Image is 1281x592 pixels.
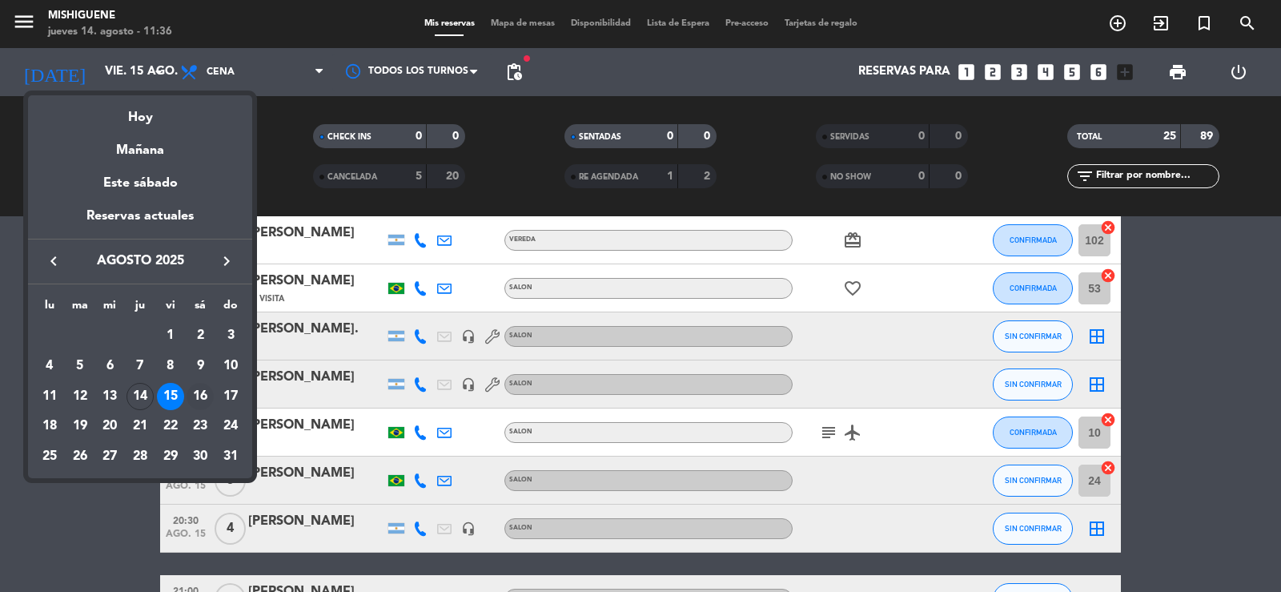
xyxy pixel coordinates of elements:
td: 16 de agosto de 2025 [186,381,216,412]
td: 1 de agosto de 2025 [155,320,186,351]
td: 27 de agosto de 2025 [94,441,125,472]
div: 18 [36,413,63,440]
div: Mañana [28,128,252,161]
td: 21 de agosto de 2025 [125,411,155,441]
div: Reservas actuales [28,206,252,239]
div: 6 [96,352,123,380]
div: 15 [157,383,184,410]
td: 8 de agosto de 2025 [155,351,186,381]
i: keyboard_arrow_right [217,252,236,271]
div: 19 [66,413,94,440]
td: 24 de agosto de 2025 [215,411,246,441]
th: sábado [186,296,216,321]
td: 23 de agosto de 2025 [186,411,216,441]
div: 23 [187,413,214,440]
td: 14 de agosto de 2025 [125,381,155,412]
div: 7 [126,352,154,380]
td: 31 de agosto de 2025 [215,441,246,472]
td: 25 de agosto de 2025 [34,441,65,472]
div: 27 [96,443,123,470]
td: 17 de agosto de 2025 [215,381,246,412]
td: 12 de agosto de 2025 [65,381,95,412]
th: viernes [155,296,186,321]
div: 4 [36,352,63,380]
th: jueves [125,296,155,321]
td: 29 de agosto de 2025 [155,441,186,472]
div: 26 [66,443,94,470]
div: 30 [187,443,214,470]
td: 5 de agosto de 2025 [65,351,95,381]
div: 25 [36,443,63,470]
td: 10 de agosto de 2025 [215,351,246,381]
span: agosto 2025 [68,251,212,272]
div: 14 [126,383,154,410]
td: 3 de agosto de 2025 [215,320,246,351]
td: 6 de agosto de 2025 [94,351,125,381]
th: miércoles [94,296,125,321]
th: lunes [34,296,65,321]
div: Hoy [28,95,252,128]
div: 5 [66,352,94,380]
div: 17 [217,383,244,410]
td: 18 de agosto de 2025 [34,411,65,441]
td: 7 de agosto de 2025 [125,351,155,381]
div: 20 [96,413,123,440]
div: 28 [126,443,154,470]
div: Este sábado [28,161,252,206]
div: 8 [157,352,184,380]
button: keyboard_arrow_left [39,251,68,272]
td: 30 de agosto de 2025 [186,441,216,472]
td: 4 de agosto de 2025 [34,351,65,381]
i: keyboard_arrow_left [44,252,63,271]
div: 31 [217,443,244,470]
td: 15 de agosto de 2025 [155,381,186,412]
td: 26 de agosto de 2025 [65,441,95,472]
div: 11 [36,383,63,410]
td: 9 de agosto de 2025 [186,351,216,381]
div: 21 [126,413,154,440]
td: 22 de agosto de 2025 [155,411,186,441]
td: 13 de agosto de 2025 [94,381,125,412]
div: 29 [157,443,184,470]
div: 16 [187,383,214,410]
div: 12 [66,383,94,410]
td: AGO. [34,320,155,351]
div: 1 [157,322,184,349]
div: 9 [187,352,214,380]
div: 24 [217,413,244,440]
div: 22 [157,413,184,440]
td: 19 de agosto de 2025 [65,411,95,441]
th: domingo [215,296,246,321]
div: 3 [217,322,244,349]
div: 10 [217,352,244,380]
td: 28 de agosto de 2025 [125,441,155,472]
th: martes [65,296,95,321]
td: 20 de agosto de 2025 [94,411,125,441]
td: 11 de agosto de 2025 [34,381,65,412]
div: 13 [96,383,123,410]
td: 2 de agosto de 2025 [186,320,216,351]
button: keyboard_arrow_right [212,251,241,272]
div: 2 [187,322,214,349]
